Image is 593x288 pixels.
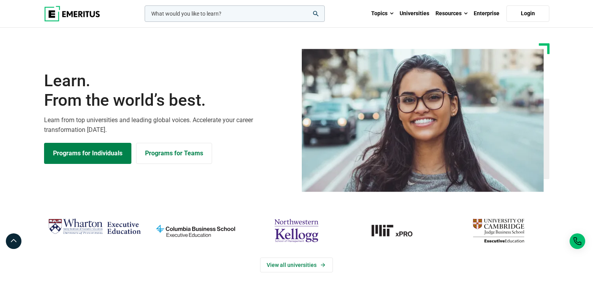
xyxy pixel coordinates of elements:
[351,215,444,246] a: MIT-xPRO
[260,258,333,272] a: View Universities
[452,215,545,246] img: cambridge-judge-business-school
[44,115,292,135] p: Learn from top universities and leading global voices. Accelerate your career transformation [DATE].
[302,49,544,192] img: Learn from the world's best
[136,143,212,164] a: Explore for Business
[145,5,325,22] input: woocommerce-product-search-field-0
[250,215,343,246] img: northwestern-kellogg
[506,5,549,22] a: Login
[44,91,292,110] span: From the world’s best.
[44,71,292,110] h1: Learn.
[48,215,141,238] img: Wharton Executive Education
[149,215,242,246] img: columbia-business-school
[351,215,444,246] img: MIT xPRO
[44,143,131,164] a: Explore Programs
